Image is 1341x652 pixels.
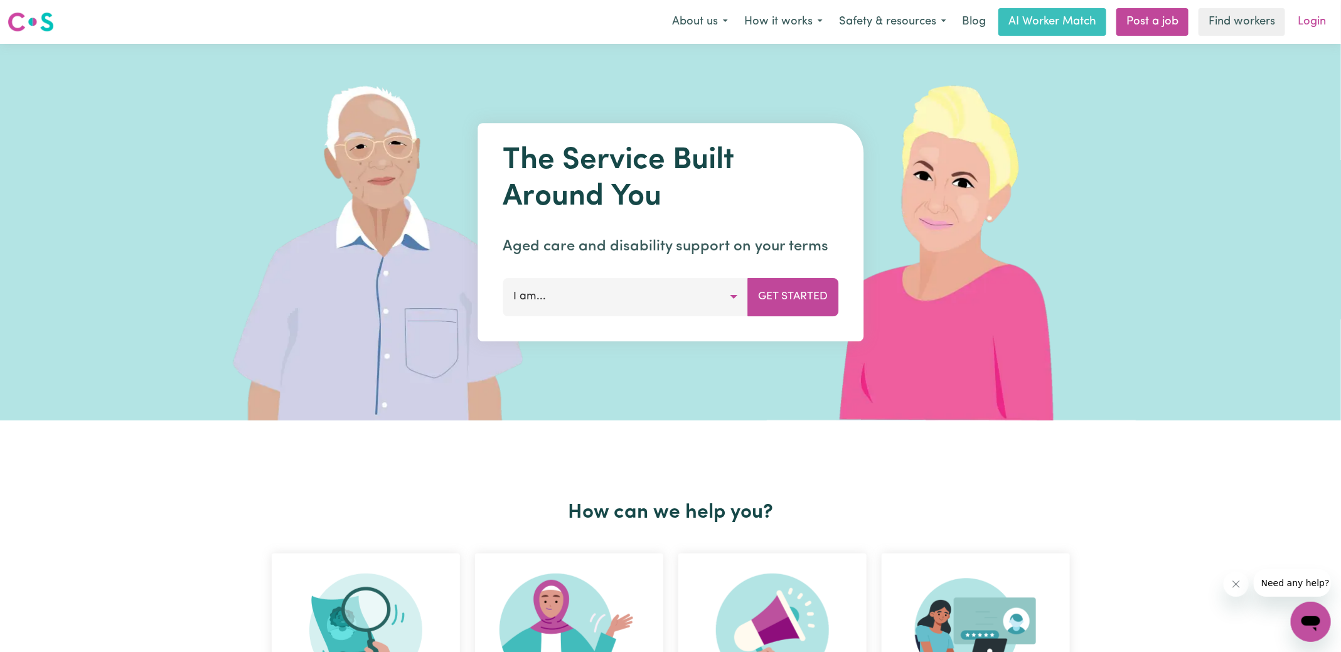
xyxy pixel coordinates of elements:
p: Aged care and disability support on your terms [503,235,838,258]
a: Login [1290,8,1333,36]
button: How it works [736,9,831,35]
h2: How can we help you? [264,501,1077,525]
iframe: Close message [1224,572,1249,597]
a: Blog [954,8,993,36]
iframe: Button to launch messaging window [1291,602,1331,642]
button: Get Started [747,278,838,316]
button: About us [664,9,736,35]
a: Post a job [1116,8,1189,36]
iframe: Message from company [1254,569,1331,597]
a: Find workers [1199,8,1285,36]
button: I am... [503,278,748,316]
h1: The Service Built Around You [503,143,838,215]
button: Safety & resources [831,9,954,35]
a: Careseekers logo [8,8,54,36]
a: AI Worker Match [998,8,1106,36]
img: Careseekers logo [8,11,54,33]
